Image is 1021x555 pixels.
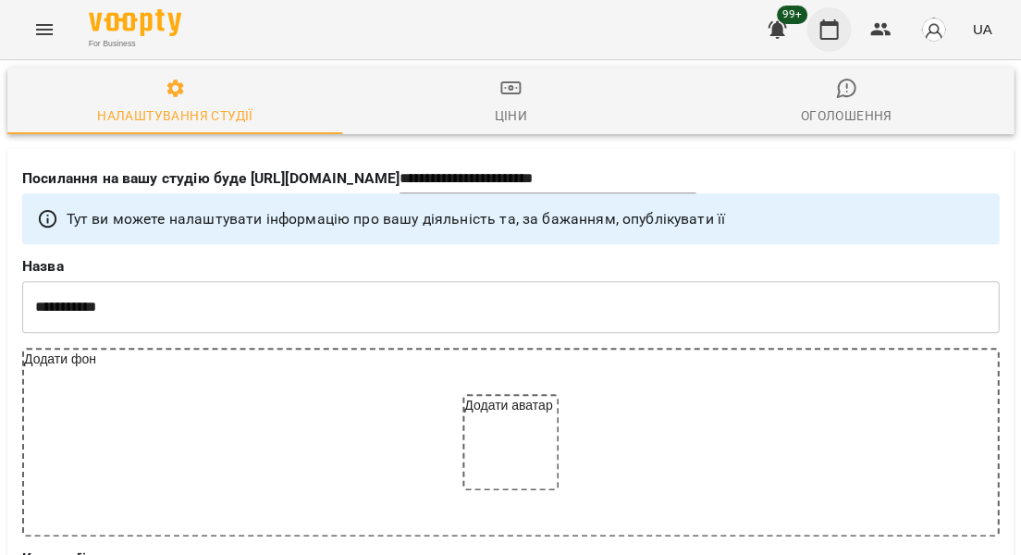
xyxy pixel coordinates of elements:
div: Оголошення [800,105,892,127]
img: Voopty Logo [89,9,181,36]
p: Тут ви можете налаштувати інформацію про вашу діяльність та, за бажанням, опублікувати її [67,208,725,230]
img: avatar_s.png [920,17,946,43]
span: For Business [89,38,181,50]
div: Додати аватар [464,396,557,488]
div: Налаштування студії [97,105,252,127]
p: Посилання на вашу студію буде [URL][DOMAIN_NAME] [22,167,400,190]
button: UA [965,12,999,46]
span: 99+ [777,6,807,24]
label: Назва [22,259,999,274]
span: UA [972,19,991,39]
button: Menu [22,7,67,52]
div: Ціни [494,105,527,127]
